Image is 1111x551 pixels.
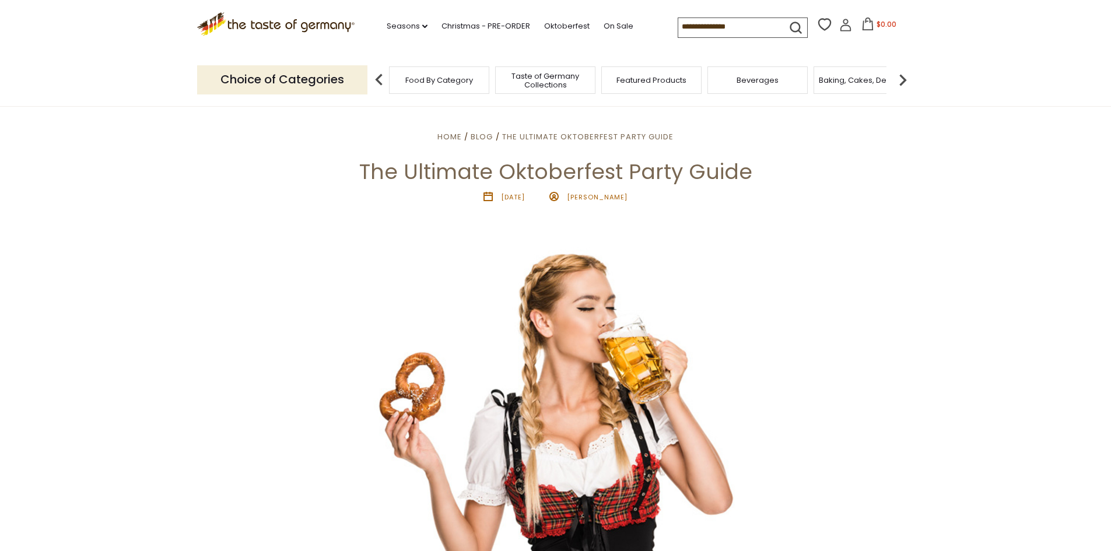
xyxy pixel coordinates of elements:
[854,17,904,35] button: $0.00
[36,159,1075,185] h1: The Ultimate Oktoberfest Party Guide
[501,192,525,202] time: [DATE]
[405,76,473,85] a: Food By Category
[441,20,530,33] a: Christmas - PRE-ORDER
[437,131,462,142] a: Home
[877,19,896,29] span: $0.00
[544,20,590,33] a: Oktoberfest
[819,76,909,85] a: Baking, Cakes, Desserts
[387,20,427,33] a: Seasons
[891,68,914,92] img: next arrow
[567,192,628,202] span: [PERSON_NAME]
[502,131,674,142] a: The Ultimate Oktoberfest Party Guide
[367,68,391,92] img: previous arrow
[197,65,367,94] p: Choice of Categories
[616,76,686,85] a: Featured Products
[604,20,633,33] a: On Sale
[471,131,493,142] a: Blog
[499,72,592,89] a: Taste of Germany Collections
[737,76,779,85] a: Beverages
